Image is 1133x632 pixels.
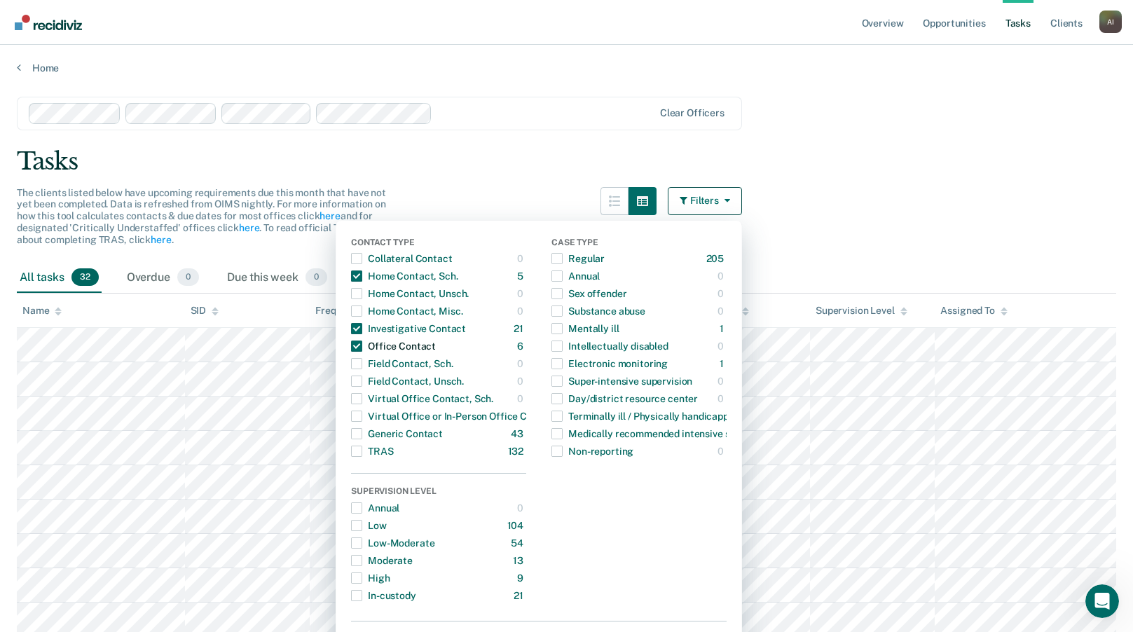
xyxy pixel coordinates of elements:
div: 0 [717,335,727,357]
div: 1 [720,317,727,340]
div: 0 [717,387,727,410]
div: Due this week0 [224,263,330,294]
div: Medically recommended intensive supervision [551,423,776,445]
div: Office Contact [351,335,436,357]
a: here [151,234,171,245]
div: All tasks32 [17,263,102,294]
div: 205 [706,247,727,270]
div: Annual [551,265,600,287]
div: Generic Contact [351,423,443,445]
div: 0 [517,387,526,410]
div: 43 [511,423,526,445]
div: Home Contact, Sch. [351,265,458,287]
div: Super-intensive supervision [551,370,692,392]
div: Investigative Contact [351,317,466,340]
div: Field Contact, Unsch. [351,370,464,392]
span: 0 [177,268,199,287]
div: 104 [507,514,527,537]
div: 0 [517,300,526,322]
div: Case Type [551,238,727,250]
a: here [239,222,259,233]
div: Non-reporting [551,440,633,462]
div: SID [191,305,219,317]
div: Sex offender [551,282,626,305]
div: 0 [717,300,727,322]
div: 21 [514,584,526,607]
div: Moderate [351,549,413,572]
div: Home Contact, Unsch. [351,282,469,305]
div: In-custody [351,584,416,607]
a: here [320,210,340,221]
div: 0 [517,352,526,375]
div: 6 [517,335,526,357]
div: Overdue0 [124,263,202,294]
div: Field Contact, Sch. [351,352,453,375]
div: 13 [513,549,526,572]
div: 0 [517,282,526,305]
div: Frequency [315,305,364,317]
div: Low [351,514,387,537]
div: 9 [517,567,526,589]
span: 32 [71,268,99,287]
div: Mentally ill [551,317,619,340]
div: Tasks [17,147,1116,176]
div: Assigned To [940,305,1007,317]
div: Clear officers [660,107,725,119]
div: 0 [517,370,526,392]
div: Name [22,305,62,317]
div: 1 [720,352,727,375]
div: 0 [717,370,727,392]
img: Recidiviz [15,15,82,30]
div: 0 [717,265,727,287]
div: Intellectually disabled [551,335,668,357]
div: Contact Type [351,238,526,250]
div: 54 [511,532,526,554]
button: Filters [668,187,742,215]
div: Day/district resource center [551,387,698,410]
div: Virtual Office or In-Person Office Contact [351,405,557,427]
div: 0 [517,497,526,519]
div: 0 [717,282,727,305]
div: Collateral Contact [351,247,452,270]
div: Supervision Level [351,486,526,499]
div: Low-Moderate [351,532,434,554]
div: Home Contact, Misc. [351,300,462,322]
div: 5 [517,265,526,287]
div: 0 [517,247,526,270]
div: 21 [514,317,526,340]
div: Annual [351,497,399,519]
div: Electronic monitoring [551,352,668,375]
div: Supervision Level [816,305,907,317]
span: 0 [305,268,327,287]
div: Substance abuse [551,300,645,322]
div: 0 [717,440,727,462]
div: High [351,567,390,589]
iframe: Intercom live chat [1085,584,1119,618]
div: Regular [551,247,605,270]
div: Terminally ill / Physically handicapped [551,405,740,427]
span: The clients listed below have upcoming requirements due this month that have not yet been complet... [17,187,386,245]
div: Virtual Office Contact, Sch. [351,387,493,410]
div: A I [1099,11,1122,33]
button: Profile dropdown button [1099,11,1122,33]
a: Home [17,62,1116,74]
div: TRAS [351,440,393,462]
div: 132 [508,440,527,462]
